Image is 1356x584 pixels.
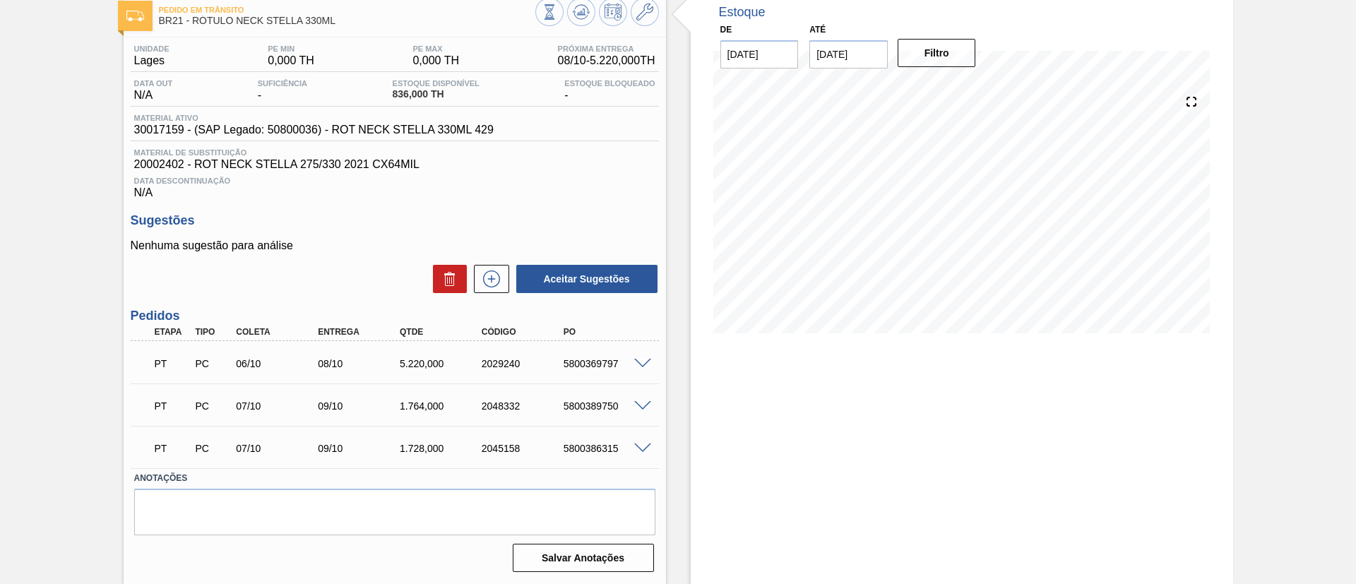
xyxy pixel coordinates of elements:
span: Data out [134,79,173,88]
div: 08/10/2025 [314,358,406,369]
span: 836,000 TH [393,89,480,100]
span: 0,000 TH [412,54,459,67]
div: Entrega [314,327,406,337]
div: PO [560,327,652,337]
span: 20002402 - ROT NECK STELLA 275/330 2021 CX64MIL [134,158,655,171]
label: Anotações [134,468,655,489]
div: 5800369797 [560,358,652,369]
label: De [720,25,732,35]
h3: Sugestões [131,213,659,228]
div: 5800389750 [560,400,652,412]
div: 09/10/2025 [314,400,406,412]
div: Coleta [232,327,324,337]
button: Filtro [898,39,976,67]
p: PT [155,443,190,454]
p: PT [155,400,190,412]
span: Unidade [134,44,169,53]
span: Material ativo [134,114,494,122]
span: Data Descontinuação [134,177,655,185]
span: Suficiência [258,79,307,88]
span: Estoque Disponível [393,79,480,88]
span: Pedido em Trânsito [159,6,535,14]
div: 5800386315 [560,443,652,454]
div: N/A [131,171,659,199]
div: 2048332 [478,400,570,412]
div: 5.220,000 [396,358,488,369]
div: 06/10/2025 [232,358,324,369]
div: 2045158 [478,443,570,454]
div: Pedido em Trânsito [151,391,194,422]
div: Tipo [191,327,234,337]
div: N/A [131,79,177,102]
button: Aceitar Sugestões [516,265,658,293]
div: - [254,79,311,102]
div: Pedido de Compra [191,400,234,412]
div: 1.764,000 [396,400,488,412]
p: Nenhuma sugestão para análise [131,239,659,252]
div: 1.728,000 [396,443,488,454]
span: Material de Substituição [134,148,655,157]
span: Lages [134,54,169,67]
div: 07/10/2025 [232,443,324,454]
span: BR21 - RÓTULO NECK STELLA 330ML [159,16,535,26]
input: dd/mm/yyyy [809,40,888,68]
span: Estoque Bloqueado [564,79,655,88]
div: Estoque [719,5,766,20]
div: 07/10/2025 [232,400,324,412]
div: Qtde [396,327,488,337]
span: 0,000 TH [268,54,314,67]
span: 08/10 - 5.220,000 TH [558,54,655,67]
span: Próxima Entrega [558,44,655,53]
div: Aceitar Sugestões [509,263,659,294]
div: Nova sugestão [467,265,509,293]
div: Etapa [151,327,194,337]
div: 09/10/2025 [314,443,406,454]
img: Ícone [126,11,144,21]
div: Excluir Sugestões [426,265,467,293]
div: Código [478,327,570,337]
p: PT [155,358,190,369]
div: Pedido de Compra [191,358,234,369]
span: PE MIN [268,44,314,53]
div: 2029240 [478,358,570,369]
div: Pedido em Trânsito [151,433,194,464]
div: Pedido de Compra [191,443,234,454]
label: Até [809,25,826,35]
span: PE MAX [412,44,459,53]
h3: Pedidos [131,309,659,323]
span: 30017159 - (SAP Legado: 50800036) - ROT NECK STELLA 330ML 429 [134,124,494,136]
button: Salvar Anotações [513,544,654,572]
div: Pedido em Trânsito [151,348,194,379]
div: - [561,79,658,102]
input: dd/mm/yyyy [720,40,799,68]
